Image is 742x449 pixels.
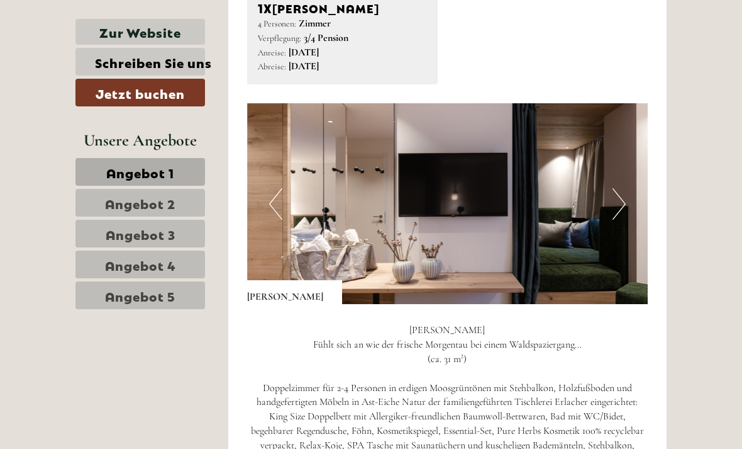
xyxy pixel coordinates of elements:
a: Schreiben Sie uns [75,48,205,76]
small: 4 Personen: [258,18,296,29]
b: [DATE] [289,46,319,59]
small: Anreise: [258,47,286,58]
button: Next [612,188,626,220]
div: Guten Tag, wie können wir Ihnen helfen? [9,34,185,72]
span: Angebot 1 [106,163,174,181]
div: [GEOGRAPHIC_DATA] [19,37,179,47]
small: Verpflegung: [258,33,301,43]
div: [DATE] [178,9,223,31]
span: Angebot 2 [105,194,175,212]
span: Angebot 4 [105,256,176,273]
small: 21:22 [19,61,179,70]
b: Zimmer [299,17,331,30]
b: 3/4 Pension [304,31,348,44]
div: Unsere Angebote [75,128,205,152]
button: Senden [313,326,401,354]
a: Zur Website [75,19,205,45]
small: Abreise: [258,61,286,72]
img: image [247,103,648,304]
span: Angebot 3 [106,225,175,242]
button: Previous [269,188,282,220]
b: [DATE] [289,60,319,72]
div: [PERSON_NAME] [247,280,342,304]
a: Jetzt buchen [75,79,205,106]
span: Angebot 5 [105,287,175,304]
